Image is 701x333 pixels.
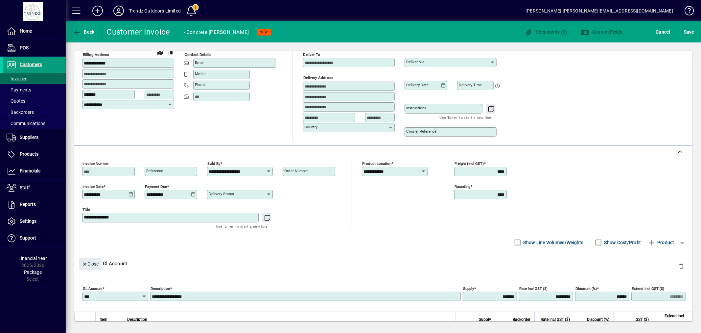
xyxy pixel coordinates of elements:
[24,269,42,275] span: Package
[82,184,104,189] mat-label: Invoice date
[440,114,491,121] mat-hint: Use 'Enter' to start a new line
[79,258,102,270] button: Close
[3,40,66,56] a: POS
[209,192,234,196] mat-label: Delivery status
[184,27,249,38] div: - Concrete [PERSON_NAME]
[66,26,102,38] app-page-header-button: Back
[7,87,31,92] span: Payments
[3,163,66,179] a: Financials
[20,28,32,34] span: Home
[581,29,622,35] span: Custom Fields
[3,213,66,230] a: Settings
[82,161,109,166] mat-label: Invoice number
[632,286,664,291] mat-label: Extend incl GST ($)
[71,26,96,38] button: Back
[7,121,45,126] span: Communications
[657,312,684,327] span: Extend incl GST ($)
[406,83,429,87] mat-label: Delivery date
[406,129,436,134] mat-label: Courier Reference
[684,29,687,35] span: S
[3,84,66,95] a: Payments
[74,251,692,275] div: Gl Account
[7,110,34,115] span: Backorders
[3,129,66,146] a: Suppliers
[587,316,609,323] span: Discount (%)
[513,316,530,323] span: Backorder
[165,47,176,58] button: Copy to Delivery address
[3,23,66,39] a: Home
[455,184,470,189] mat-label: Rounding
[463,286,474,291] mat-label: Supply
[3,73,66,84] a: Invoices
[526,6,673,16] div: [PERSON_NAME] [PERSON_NAME][EMAIL_ADDRESS][DOMAIN_NAME]
[20,135,38,140] span: Suppliers
[3,107,66,118] a: Backorders
[636,316,649,323] span: GST ($)
[656,27,670,37] span: Cancel
[3,180,66,196] a: Staff
[108,5,129,17] button: Profile
[82,259,99,269] span: Close
[207,161,220,166] mat-label: Sold by
[673,258,689,274] button: Delete
[459,83,482,87] mat-label: Delivery time
[20,151,38,157] span: Products
[87,5,108,17] button: Add
[260,30,268,34] span: NEW
[129,6,181,16] div: Trendz Outdoors Limited
[20,45,29,50] span: POS
[644,237,678,248] button: Product
[406,60,424,64] mat-label: Deliver via
[155,47,165,58] a: View on map
[107,27,170,37] div: Customer Invoice
[673,263,689,269] app-page-header-button: Delete
[7,98,25,104] span: Quotes
[216,222,268,230] mat-hint: Use 'Enter' to start a new line
[7,76,27,81] span: Invoices
[82,207,90,212] mat-label: Title
[20,235,36,241] span: Support
[146,168,163,173] mat-label: Reference
[78,261,103,267] app-page-header-button: Close
[3,95,66,107] a: Quotes
[73,29,95,35] span: Back
[541,316,570,323] span: Rate incl GST ($)
[3,118,66,129] a: Communications
[406,106,426,110] mat-label: Instructions
[525,29,567,35] span: Documents (0)
[654,26,672,38] button: Cancel
[479,316,491,323] span: Supply
[303,52,320,57] mat-label: Deliver To
[20,218,36,224] span: Settings
[304,125,317,129] mat-label: Country
[127,316,147,323] span: Description
[20,168,40,173] span: Financials
[684,27,694,37] span: ave
[195,60,204,65] mat-label: Email
[151,286,170,291] mat-label: Description
[575,286,597,291] mat-label: Discount (%)
[3,196,66,213] a: Reports
[195,71,206,76] mat-label: Mobile
[522,239,584,246] label: Show Line Volumes/Weights
[284,168,308,173] mat-label: Order number
[3,146,66,163] a: Products
[682,26,696,38] button: Save
[579,26,624,38] button: Custom Fields
[83,286,103,291] mat-label: GL Account
[20,202,36,207] span: Reports
[523,26,569,38] button: Documents (0)
[19,256,47,261] span: Financial Year
[3,230,66,246] a: Support
[100,316,107,323] span: Item
[519,286,548,291] mat-label: Rate incl GST ($)
[455,161,484,166] mat-label: Freight (incl GST)
[362,161,391,166] mat-label: Product location
[20,185,30,190] span: Staff
[680,1,693,23] a: Knowledge Base
[603,239,641,246] label: Show Cost/Profit
[648,237,674,248] span: Product
[145,184,167,189] mat-label: Payment due
[20,62,42,67] span: Customers
[195,82,205,87] mat-label: Phone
